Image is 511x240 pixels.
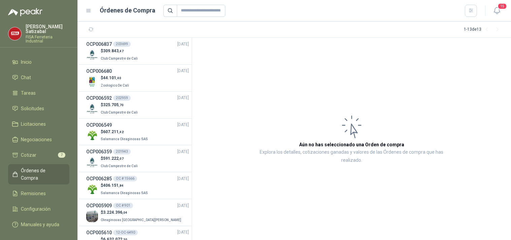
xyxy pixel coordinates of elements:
span: Solicitudes [21,105,44,112]
span: Negociaciones [21,136,52,143]
a: OCP006592202959[DATE] Company Logo$325.705,70Club Campestre de Cali [86,94,189,116]
a: OCP006285OC # 15666[DATE] Company Logo$406.151,84Salamanca Oleaginosas SAS [86,175,189,196]
h3: OCP006837 [86,40,112,48]
span: Licitaciones [21,120,46,128]
span: Inicio [21,58,32,66]
span: [DATE] [177,68,189,74]
span: Salamanca Oleaginosas SAS [101,137,148,141]
a: Licitaciones [8,118,69,130]
span: 607.211 [103,129,124,134]
span: Oleaginosas [GEOGRAPHIC_DATA][PERSON_NAME] [101,218,181,222]
span: [DATE] [177,229,189,236]
a: OCP006837203699[DATE] Company Logo$309.843,47Club Campestre de Cali [86,40,189,62]
h3: Aún no has seleccionado una Orden de compra [299,141,404,148]
p: $ [101,75,130,81]
h3: OCP006359 [86,148,112,155]
span: ,84 [119,184,124,187]
img: Company Logo [86,183,98,195]
span: ,07 [119,157,124,160]
span: [DATE] [177,41,189,48]
img: Company Logo [86,156,98,168]
a: OCP006359201943[DATE] Company Logo$591.222,07Club Campestre de Cali [86,148,189,169]
h1: Órdenes de Compra [100,6,155,15]
span: Remisiones [21,190,46,197]
span: ,04 [122,211,127,214]
a: OCP006549[DATE] Company Logo$607.211,42Salamanca Oleaginosas SAS [86,121,189,143]
span: [DATE] [177,95,189,101]
p: [PERSON_NAME] Satizabal [26,24,69,34]
h3: OCP006592 [86,94,112,102]
div: 12-OC-6490 [113,230,138,235]
span: Chat [21,74,31,81]
span: Órdenes de Compra [21,167,63,182]
div: 1 - 13 de 13 [464,24,503,35]
span: 406.151 [103,183,124,188]
a: Cotizar7 [8,149,69,161]
a: Manuales y ayuda [8,218,69,231]
span: 44.101 [103,76,121,80]
a: Chat [8,71,69,84]
a: Configuración [8,203,69,215]
img: Company Logo [86,129,98,141]
span: ,70 [119,103,124,107]
a: Inicio [8,56,69,68]
span: Zoologico De Cali [101,84,129,87]
h3: OCP006680 [86,67,112,75]
a: Órdenes de Compra [8,164,69,184]
span: 591.222 [103,156,124,161]
div: OC # 901 [113,203,133,208]
a: OCP006680[DATE] Company Logo$44.101,40Zoologico De Cali [86,67,189,89]
span: ,47 [119,49,124,53]
a: Tareas [8,87,69,99]
p: $ [101,182,149,189]
span: Tareas [21,89,36,97]
p: $ [101,102,139,108]
p: $ [101,155,139,162]
img: Company Logo [86,76,98,88]
img: Company Logo [86,210,98,222]
a: Remisiones [8,187,69,200]
span: 15 [498,3,507,9]
p: $ [101,129,149,135]
span: [DATE] [177,122,189,128]
span: 3.224.396 [103,210,127,215]
span: 325.705 [103,102,124,107]
div: 201943 [113,149,131,154]
span: Salamanca Oleaginosas SAS [101,191,148,195]
div: OC # 15666 [113,176,137,181]
button: 15 [491,5,503,17]
h3: OCP005909 [86,202,112,209]
span: 309.843 [103,49,124,53]
a: Solicitudes [8,102,69,115]
p: Explora los detalles, cotizaciones ganadas y valores de las Órdenes de compra que has realizado. [259,148,444,164]
span: [DATE] [177,203,189,209]
span: [DATE] [177,176,189,182]
span: Club Campestre de Cali [101,164,138,168]
p: $ [101,48,139,54]
div: 202959 [113,95,131,101]
p: $ [101,209,183,216]
span: Configuración [21,205,51,213]
span: Club Campestre de Cali [101,57,138,60]
span: Club Campestre de Cali [101,111,138,114]
span: Manuales y ayuda [21,221,59,228]
img: Company Logo [86,103,98,115]
h3: OCP006285 [86,175,112,182]
a: Negociaciones [8,133,69,146]
span: ,42 [119,130,124,134]
img: Company Logo [86,49,98,61]
span: [DATE] [177,149,189,155]
span: ,40 [116,76,121,80]
span: 7 [58,152,65,158]
a: OCP005909OC # 901[DATE] Company Logo$3.224.396,04Oleaginosas [GEOGRAPHIC_DATA][PERSON_NAME] [86,202,189,223]
p: FISA Ferreteria Industrial [26,35,69,43]
h3: OCP005610 [86,229,112,236]
div: 203699 [113,41,131,47]
h3: OCP006549 [86,121,112,129]
img: Company Logo [8,27,21,40]
img: Logo peakr [8,8,42,16]
span: Cotizar [21,151,36,159]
